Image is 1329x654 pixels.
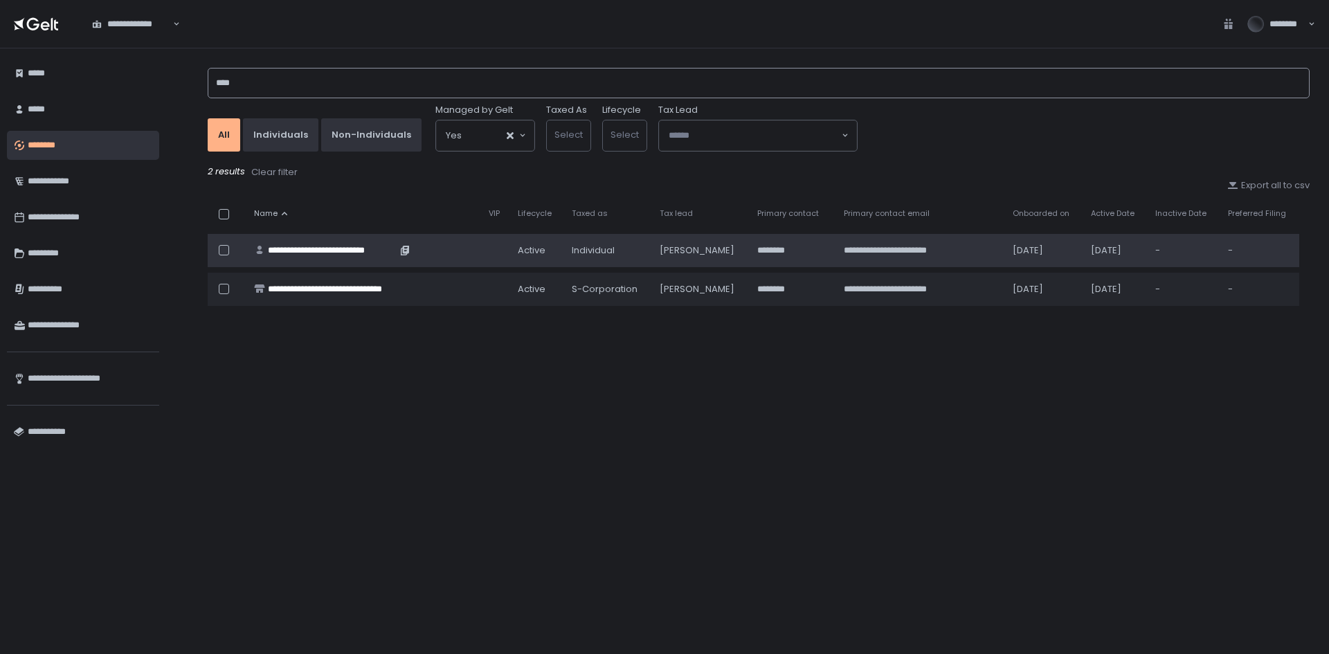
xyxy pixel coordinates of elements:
span: Tax Lead [658,104,698,116]
div: [PERSON_NAME] [660,244,741,257]
span: Primary contact email [844,208,930,219]
input: Search for option [171,17,172,31]
div: Search for option [83,10,180,39]
span: Primary contact [757,208,819,219]
div: 2 results [208,165,1310,179]
button: Individuals [243,118,318,152]
span: Lifecycle [518,208,552,219]
span: Inactive Date [1155,208,1206,219]
button: All [208,118,240,152]
button: Non-Individuals [321,118,422,152]
input: Search for option [669,129,840,143]
div: Individual [572,244,643,257]
div: Clear filter [251,166,298,179]
span: Onboarded on [1013,208,1069,219]
label: Taxed As [546,104,587,116]
div: - [1155,244,1211,257]
div: - [1228,283,1291,296]
button: Export all to csv [1227,179,1310,192]
button: Clear Selected [507,132,514,139]
span: Select [611,128,639,141]
div: [PERSON_NAME] [660,283,741,296]
span: Taxed as [572,208,608,219]
div: Non-Individuals [332,129,411,141]
div: S-Corporation [572,283,643,296]
span: Managed by Gelt [435,104,513,116]
span: active [518,283,545,296]
div: [DATE] [1013,283,1074,296]
input: Search for option [462,129,505,143]
span: Tax lead [660,208,693,219]
div: [DATE] [1013,244,1074,257]
button: Clear filter [251,165,298,179]
span: Yes [446,129,462,143]
span: VIP [489,208,500,219]
span: Name [254,208,278,219]
span: active [518,244,545,257]
div: Search for option [659,120,857,151]
div: - [1155,283,1211,296]
div: [DATE] [1091,283,1139,296]
div: Search for option [436,120,534,151]
span: Preferred Filing [1228,208,1286,219]
label: Lifecycle [602,104,641,116]
div: Individuals [253,129,308,141]
div: [DATE] [1091,244,1139,257]
div: - [1228,244,1291,257]
span: Select [554,128,583,141]
span: Active Date [1091,208,1134,219]
div: All [218,129,230,141]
